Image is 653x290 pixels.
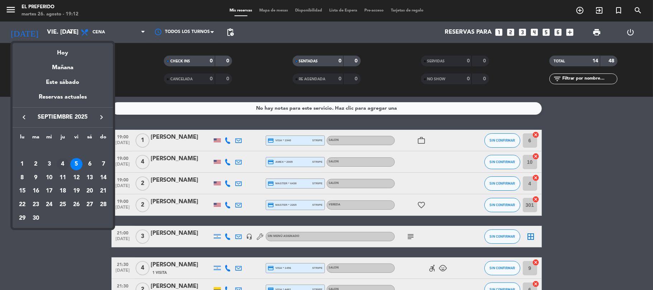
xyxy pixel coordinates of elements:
[13,92,113,107] div: Reservas actuales
[96,133,110,144] th: domingo
[42,171,56,185] td: 10 de septiembre de 2025
[70,158,82,170] div: 5
[29,133,43,144] th: martes
[56,198,70,211] td: 25 de septiembre de 2025
[95,113,108,122] button: keyboard_arrow_right
[83,171,97,185] td: 13 de septiembre de 2025
[96,157,110,171] td: 7 de septiembre de 2025
[70,171,83,185] td: 12 de septiembre de 2025
[97,158,109,170] div: 7
[84,199,96,211] div: 27
[29,184,43,198] td: 16 de septiembre de 2025
[70,184,83,198] td: 19 de septiembre de 2025
[70,133,83,144] th: viernes
[70,185,82,197] div: 19
[16,199,28,211] div: 22
[84,185,96,197] div: 20
[15,171,29,185] td: 8 de septiembre de 2025
[16,158,28,170] div: 1
[97,172,109,184] div: 14
[29,171,43,185] td: 9 de septiembre de 2025
[57,158,69,170] div: 4
[96,198,110,211] td: 28 de septiembre de 2025
[29,211,43,225] td: 30 de septiembre de 2025
[16,185,28,197] div: 15
[30,113,95,122] span: septiembre 2025
[15,184,29,198] td: 15 de septiembre de 2025
[83,157,97,171] td: 6 de septiembre de 2025
[57,172,69,184] div: 11
[96,171,110,185] td: 14 de septiembre de 2025
[56,184,70,198] td: 18 de septiembre de 2025
[43,158,55,170] div: 3
[20,113,28,122] i: keyboard_arrow_left
[30,212,42,224] div: 30
[70,172,82,184] div: 12
[30,199,42,211] div: 23
[42,157,56,171] td: 3 de septiembre de 2025
[97,113,106,122] i: keyboard_arrow_right
[29,198,43,211] td: 23 de septiembre de 2025
[42,184,56,198] td: 17 de septiembre de 2025
[43,199,55,211] div: 24
[42,198,56,211] td: 24 de septiembre de 2025
[16,212,28,224] div: 29
[29,157,43,171] td: 2 de septiembre de 2025
[30,185,42,197] div: 16
[13,72,113,92] div: Este sábado
[43,185,55,197] div: 17
[30,158,42,170] div: 2
[16,172,28,184] div: 8
[15,211,29,225] td: 29 de septiembre de 2025
[83,133,97,144] th: sábado
[13,43,113,58] div: Hoy
[57,199,69,211] div: 25
[56,157,70,171] td: 4 de septiembre de 2025
[83,184,97,198] td: 20 de septiembre de 2025
[15,198,29,211] td: 22 de septiembre de 2025
[15,144,110,157] td: SEP.
[13,58,113,72] div: Mañana
[84,172,96,184] div: 13
[97,199,109,211] div: 28
[15,133,29,144] th: lunes
[83,198,97,211] td: 27 de septiembre de 2025
[18,113,30,122] button: keyboard_arrow_left
[84,158,96,170] div: 6
[56,133,70,144] th: jueves
[15,157,29,171] td: 1 de septiembre de 2025
[70,157,83,171] td: 5 de septiembre de 2025
[57,185,69,197] div: 18
[56,171,70,185] td: 11 de septiembre de 2025
[42,133,56,144] th: miércoles
[70,198,83,211] td: 26 de septiembre de 2025
[70,199,82,211] div: 26
[96,184,110,198] td: 21 de septiembre de 2025
[30,172,42,184] div: 9
[97,185,109,197] div: 21
[43,172,55,184] div: 10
